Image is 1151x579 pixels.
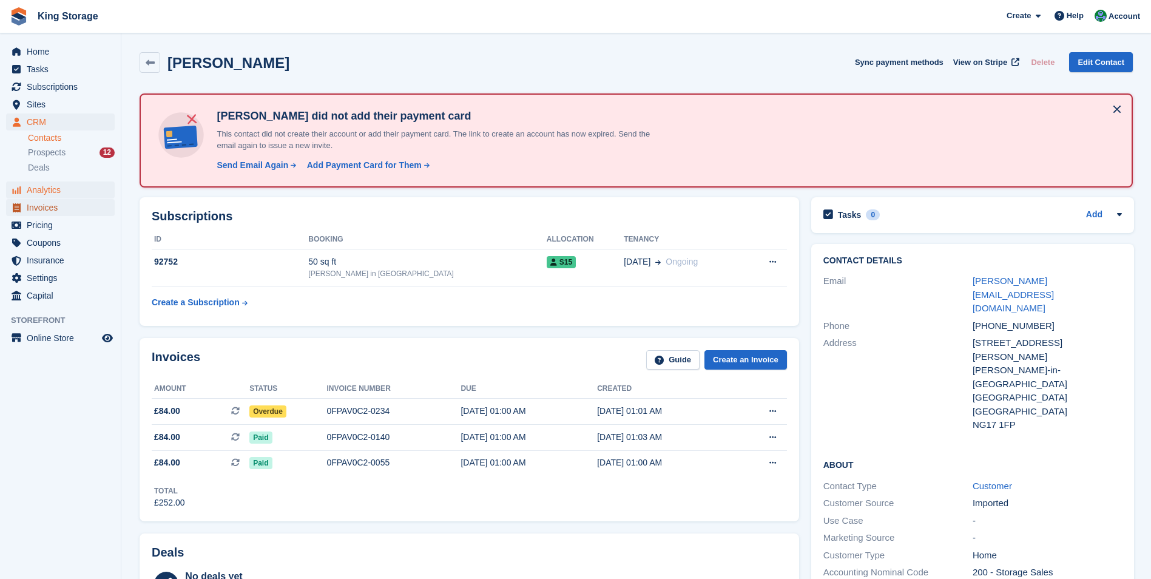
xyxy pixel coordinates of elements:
a: Edit Contact [1069,52,1133,72]
div: NG17 1FP [973,418,1122,432]
th: Tenancy [624,230,745,249]
div: Use Case [823,514,973,528]
div: £252.00 [154,496,185,509]
h2: Deals [152,546,184,560]
p: This contact did not create their account or add their payment card. The link to create an accoun... [212,128,667,152]
span: Capital [27,287,100,304]
div: [DATE] 01:00 AM [597,456,734,469]
div: [DATE] 01:03 AM [597,431,734,444]
img: stora-icon-8386f47178a22dfd0bd8f6a31ec36ba5ce8667c1dd55bd0f319d3a0aa187defe.svg [10,7,28,25]
a: Add [1086,208,1102,222]
a: Contacts [28,132,115,144]
span: Tasks [27,61,100,78]
a: Deals [28,161,115,174]
a: menu [6,330,115,347]
a: Guide [646,350,700,370]
div: Imported [973,496,1122,510]
div: - [973,531,1122,545]
div: 0FPAV0C2-0140 [326,431,461,444]
a: Create an Invoice [704,350,787,370]
h2: Tasks [838,209,862,220]
a: menu [6,96,115,113]
img: John King [1095,10,1107,22]
div: 0 [866,209,880,220]
a: menu [6,43,115,60]
a: menu [6,217,115,234]
button: Sync payment methods [855,52,943,72]
span: £84.00 [154,456,180,469]
div: [DATE] 01:00 AM [461,405,597,418]
div: Phone [823,319,973,333]
div: Marketing Source [823,531,973,545]
span: Ongoing [666,257,698,266]
div: [DATE] 01:00 AM [461,456,597,469]
h4: [PERSON_NAME] did not add their payment card [212,109,667,123]
span: Subscriptions [27,78,100,95]
a: Add Payment Card for Them [302,159,431,172]
div: [DATE] 01:00 AM [461,431,597,444]
div: Add Payment Card for Them [307,159,422,172]
span: Pricing [27,217,100,234]
span: S15 [547,256,576,268]
span: £84.00 [154,431,180,444]
th: Due [461,379,597,399]
span: View on Stripe [953,56,1007,69]
span: Home [27,43,100,60]
div: 50 sq ft [308,256,547,268]
span: Help [1067,10,1084,22]
div: Create a Subscription [152,296,240,309]
span: Account [1109,10,1140,22]
a: Create a Subscription [152,291,248,314]
div: Address [823,336,973,432]
span: Sites [27,96,100,113]
div: Email [823,274,973,316]
span: £84.00 [154,405,180,418]
th: Status [249,379,326,399]
button: Delete [1026,52,1059,72]
div: [GEOGRAPHIC_DATA] [973,405,1122,419]
span: Create [1007,10,1031,22]
a: menu [6,269,115,286]
div: [PERSON_NAME]-in-[GEOGRAPHIC_DATA] [973,364,1122,391]
span: Overdue [249,405,286,418]
div: [PHONE_NUMBER] [973,319,1122,333]
th: Allocation [547,230,624,249]
div: Contact Type [823,479,973,493]
div: [GEOGRAPHIC_DATA] [973,391,1122,405]
a: menu [6,252,115,269]
h2: Subscriptions [152,209,787,223]
span: [DATE] [624,256,650,268]
span: Deals [28,162,50,174]
img: no-card-linked-e7822e413c904bf8b177c4d89f31251c4716f9871600ec3ca5bfc59e148c83f4.svg [155,109,207,161]
th: Invoice number [326,379,461,399]
a: King Storage [33,6,103,26]
th: Amount [152,379,249,399]
div: Total [154,486,185,496]
th: Booking [308,230,547,249]
div: 0FPAV0C2-0055 [326,456,461,469]
span: Analytics [27,181,100,198]
a: View on Stripe [948,52,1022,72]
h2: Invoices [152,350,200,370]
a: menu [6,181,115,198]
h2: About [823,458,1122,470]
th: Created [597,379,734,399]
div: 92752 [152,256,308,268]
a: menu [6,113,115,130]
a: Customer [973,481,1012,491]
div: 0FPAV0C2-0234 [326,405,461,418]
div: Send Email Again [217,159,288,172]
span: Invoices [27,199,100,216]
span: Paid [249,457,272,469]
div: [STREET_ADDRESS][PERSON_NAME] [973,336,1122,364]
span: Settings [27,269,100,286]
a: Prospects 12 [28,146,115,159]
a: [PERSON_NAME][EMAIL_ADDRESS][DOMAIN_NAME] [973,276,1054,313]
th: ID [152,230,308,249]
a: menu [6,287,115,304]
span: Paid [249,432,272,444]
a: menu [6,78,115,95]
span: Prospects [28,147,66,158]
a: menu [6,199,115,216]
div: [PERSON_NAME] in [GEOGRAPHIC_DATA] [308,268,547,279]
